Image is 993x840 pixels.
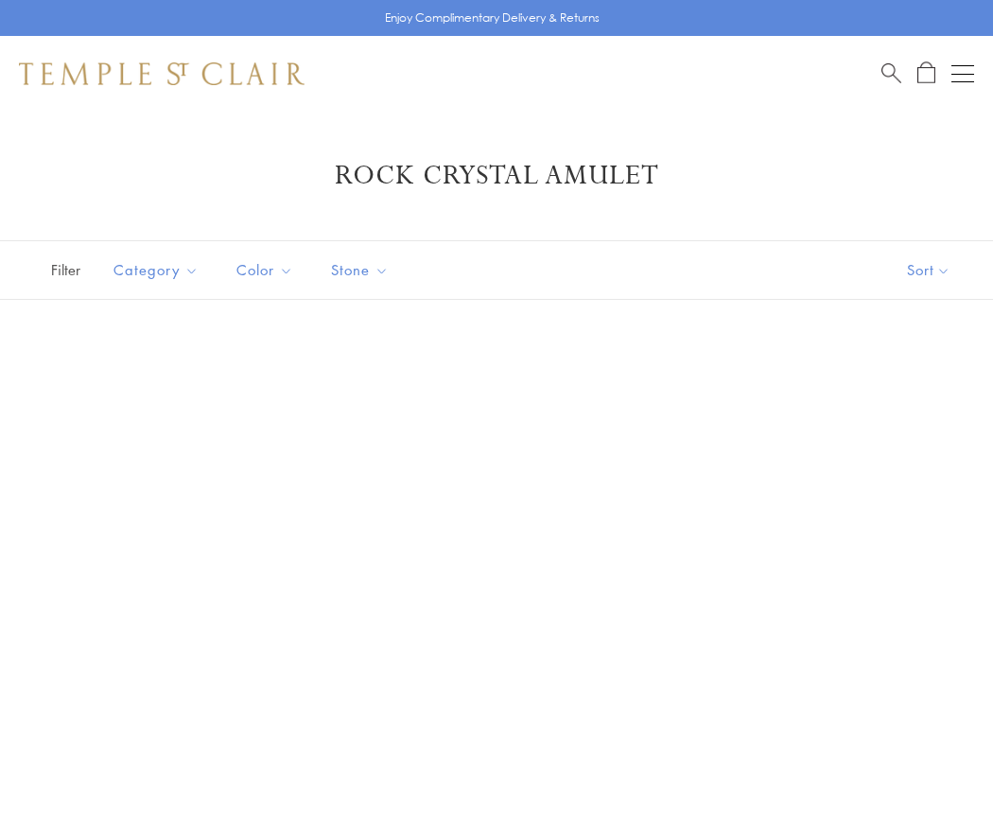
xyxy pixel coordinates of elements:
[227,258,307,282] span: Color
[951,62,974,85] button: Open navigation
[864,241,993,299] button: Show sort by
[881,61,901,85] a: Search
[317,249,403,291] button: Stone
[99,249,213,291] button: Category
[19,62,305,85] img: Temple St. Clair
[104,258,213,282] span: Category
[222,249,307,291] button: Color
[47,159,946,193] h1: Rock Crystal Amulet
[917,61,935,85] a: Open Shopping Bag
[385,9,600,27] p: Enjoy Complimentary Delivery & Returns
[322,258,403,282] span: Stone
